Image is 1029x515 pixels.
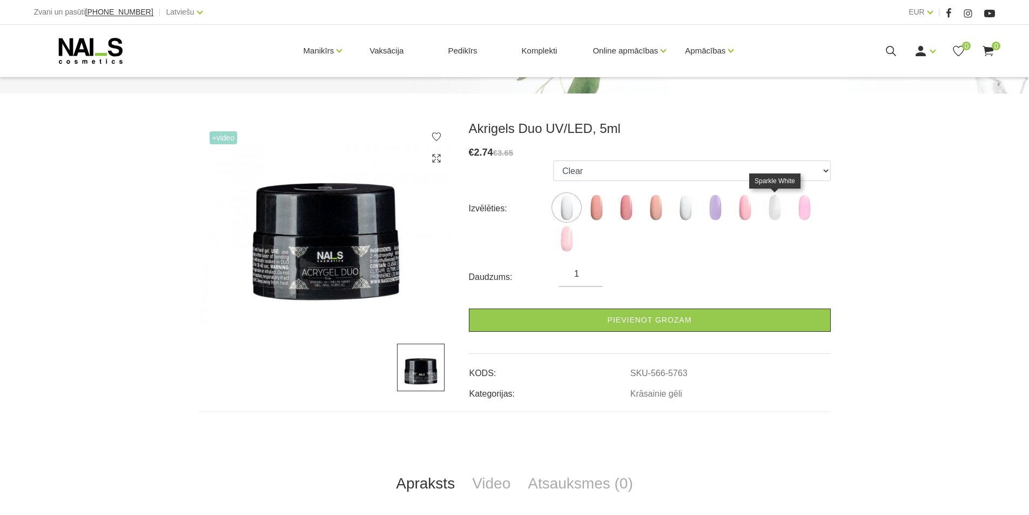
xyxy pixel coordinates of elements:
[672,194,699,221] img: ...
[474,147,493,158] span: 2.74
[387,466,463,501] a: Apraksts
[469,200,553,217] div: Izvēlēties:
[159,5,161,19] span: |
[439,25,486,77] a: Pedikīrs
[981,44,995,58] a: 0
[553,225,580,252] img: ...
[952,44,965,58] a: 0
[469,359,630,380] td: KODS:
[304,29,334,72] a: Manikīrs
[992,42,1000,50] span: 0
[166,5,194,18] a: Latviešu
[583,194,610,221] img: ...
[642,194,669,221] img: ...
[199,121,453,327] img: ...
[613,194,640,221] img: ...
[469,380,630,400] td: Kategorijas:
[469,147,474,158] span: €
[731,194,758,221] img: ...
[593,29,658,72] a: Online apmācības
[791,194,818,221] img: ...
[513,25,566,77] a: Komplekti
[34,5,153,19] div: Zvani un pasūti
[553,194,580,221] img: ...
[702,194,729,221] img: ...
[630,369,688,378] a: SKU-566-5763
[210,131,238,144] span: +Video
[493,148,514,157] s: €3.65
[685,29,725,72] a: Apmācības
[469,269,560,286] div: Daudzums:
[469,309,831,332] a: Pievienot grozam
[85,8,153,16] a: [PHONE_NUMBER]
[361,25,412,77] a: Vaksācija
[397,344,445,391] img: ...
[909,5,925,18] a: EUR
[630,389,682,399] a: Krāsainie gēli
[962,42,971,50] span: 0
[469,121,831,137] h3: Akrigels Duo UV/LED, 5ml
[463,466,519,501] a: Video
[519,466,642,501] a: Atsauksmes (0)
[938,5,940,19] span: |
[761,194,788,221] img: ...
